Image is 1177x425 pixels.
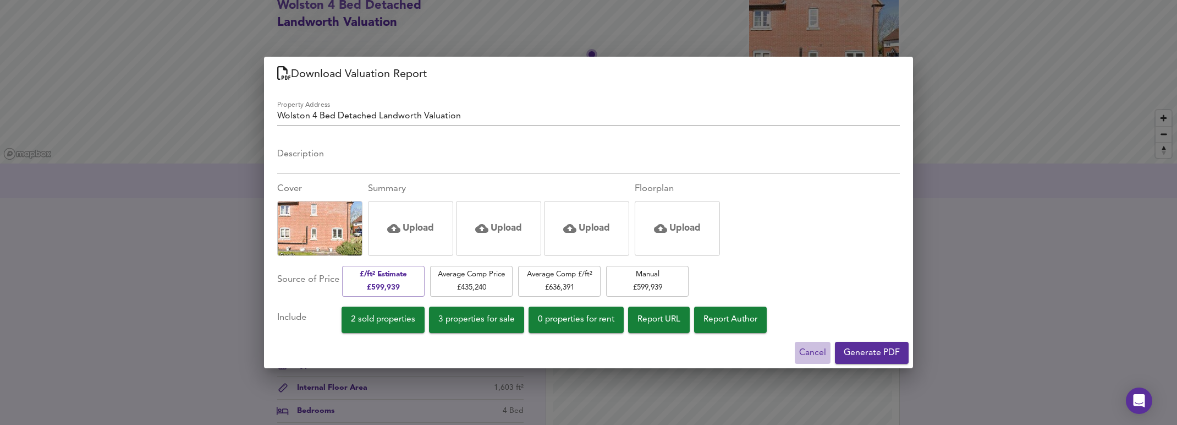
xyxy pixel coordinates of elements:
[456,201,541,256] div: Click or drag and drop an image
[491,222,522,235] h5: Upload
[278,199,362,259] img: Uploaded
[795,342,831,364] button: Cancel
[835,342,909,364] button: Generate PDF
[518,266,601,296] button: Average Comp £/ft²£636,391
[524,268,595,294] span: Average Comp £/ft² £ 636,391
[612,268,683,294] span: Manual £ 599,939
[538,312,614,327] span: 0 properties for rent
[277,307,342,333] div: Include
[342,266,425,296] button: £/ft² Estimate£599,939
[277,182,362,195] div: Cover
[429,307,524,333] button: 3 properties for sale
[403,222,434,235] h5: Upload
[579,222,610,235] h5: Upload
[342,307,425,333] button: 2 sold properties
[277,102,330,108] label: Property Address
[799,345,826,361] span: Cancel
[694,307,767,333] button: Report Author
[351,312,415,327] span: 2 sold properties
[635,201,720,256] div: Click or drag and drop an image
[637,312,680,327] span: Report URL
[635,182,720,195] div: Floorplan
[1126,388,1152,414] div: Open Intercom Messenger
[669,222,701,235] h5: Upload
[438,312,515,327] span: 3 properties for sale
[277,201,362,256] div: Click to replace this image
[368,182,629,195] div: Summary
[277,66,900,83] h2: Download Valuation Report
[844,345,900,361] span: Generate PDF
[529,307,624,333] button: 0 properties for rent
[368,201,453,256] div: Click or drag and drop an image
[544,201,629,256] div: Click or drag and drop an image
[430,266,513,296] button: Average Comp Price£435,240
[436,268,507,294] span: Average Comp Price £ 435,240
[348,268,419,294] span: £/ft² Estimate £ 599,939
[277,265,339,297] div: Source of Price
[703,312,757,327] span: Report Author
[606,266,689,296] button: Manual£599,939
[628,307,690,333] button: Report URL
